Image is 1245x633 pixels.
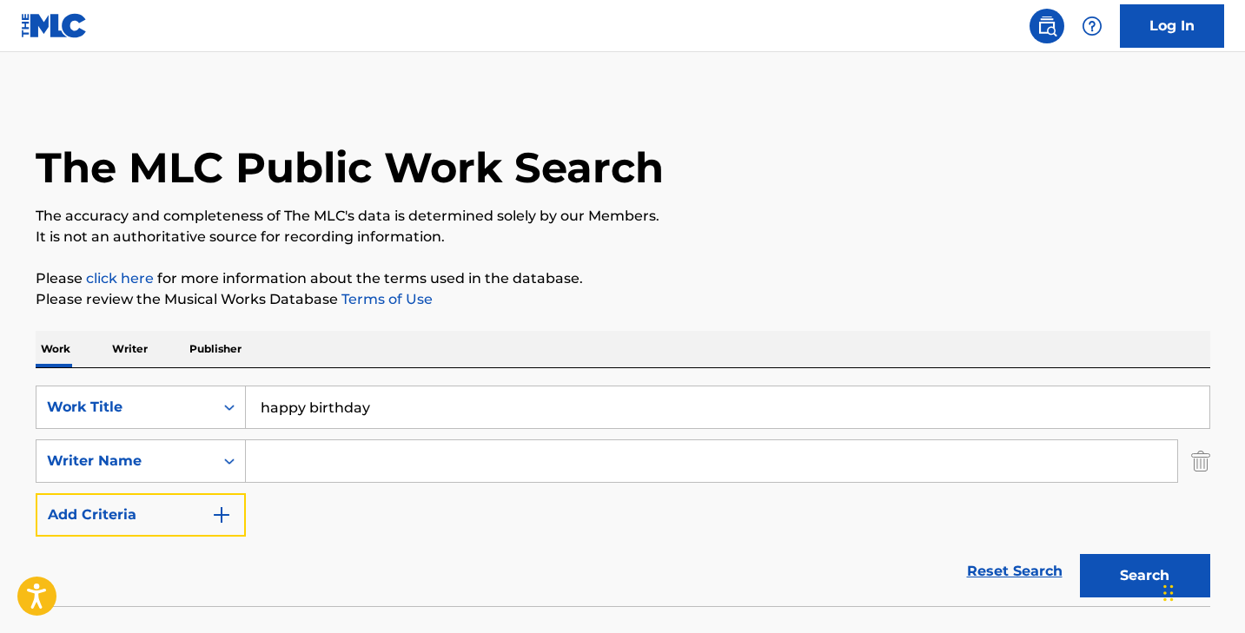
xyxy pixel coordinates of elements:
img: search [1036,16,1057,36]
p: Publisher [184,331,247,367]
a: Terms of Use [338,291,433,307]
p: It is not an authoritative source for recording information. [36,227,1210,247]
div: Writer Name [47,451,203,471]
p: Work [36,331,76,367]
button: Add Criteria [36,493,246,537]
img: 9d2ae6d4665cec9f34b9.svg [211,504,232,525]
a: click here [86,270,154,287]
p: Writer [107,331,153,367]
img: help [1082,16,1103,36]
a: Reset Search [958,552,1071,590]
a: Public Search [1030,9,1064,43]
div: Drag [1163,567,1174,619]
p: Please review the Musical Works Database [36,289,1210,310]
div: Work Title [47,397,203,418]
img: MLC Logo [21,13,88,38]
a: Log In [1120,4,1224,48]
p: Please for more information about the terms used in the database. [36,268,1210,289]
button: Search [1080,554,1210,597]
iframe: Chat Widget [1158,550,1245,633]
div: Help [1075,9,1109,43]
img: Delete Criterion [1191,439,1210,483]
form: Search Form [36,386,1210,606]
h1: The MLC Public Work Search [36,142,664,194]
p: The accuracy and completeness of The MLC's data is determined solely by our Members. [36,206,1210,227]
